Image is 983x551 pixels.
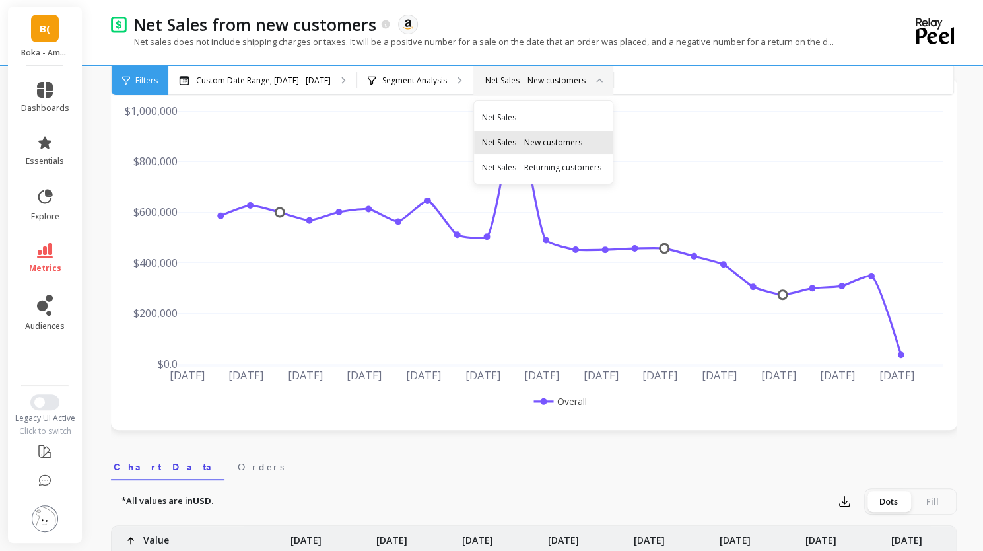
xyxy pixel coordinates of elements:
[376,526,407,547] p: [DATE]
[805,526,836,547] p: [DATE]
[548,526,579,547] p: [DATE]
[193,495,214,507] strong: USD.
[382,75,447,86] p: Segment Analysis
[25,321,65,332] span: audiences
[143,526,169,547] p: Value
[135,75,158,86] span: Filters
[133,13,376,36] p: Net Sales from new customers
[8,426,83,437] div: Click to switch
[867,491,910,512] div: Dots
[891,526,922,547] p: [DATE]
[121,495,214,508] p: *All values are in
[910,491,954,512] div: Fill
[31,211,59,222] span: explore
[21,103,69,114] span: dashboards
[485,74,586,87] div: Net Sales – New customers
[26,156,64,166] span: essentials
[482,111,605,124] div: Net Sales
[482,136,605,149] div: Net Sales – New customers
[111,36,834,48] p: Net sales does not include shipping charges or taxes. It will be a positive number for a sale on ...
[196,75,331,86] p: Custom Date Range, [DATE] - [DATE]
[720,526,751,547] p: [DATE]
[634,526,665,547] p: [DATE]
[8,413,83,423] div: Legacy UI Active
[111,16,127,32] img: header icon
[402,18,414,30] img: api.amazon.svg
[290,526,322,547] p: [DATE]
[40,21,50,36] span: B(
[462,526,493,547] p: [DATE]
[111,450,957,480] nav: Tabs
[29,263,61,274] span: metrics
[21,48,69,58] p: Boka - Amazon (Essor)
[32,505,58,532] img: profile picture
[482,161,605,174] div: Net Sales – Returning customers
[30,394,59,410] button: Switch to New UI
[114,460,222,474] span: Chart Data
[238,460,284,474] span: Orders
